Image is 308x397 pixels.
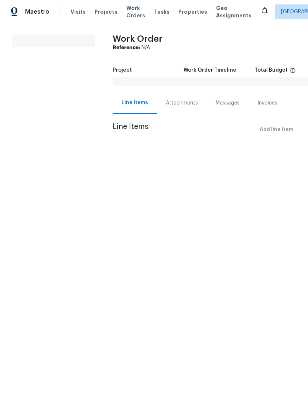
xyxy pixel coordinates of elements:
[166,99,198,107] div: Attachments
[254,68,288,73] h5: Total Budget
[122,99,148,106] div: Line Items
[126,4,145,19] span: Work Orders
[216,99,240,107] div: Messages
[95,8,117,16] span: Projects
[216,4,251,19] span: Geo Assignments
[113,45,140,50] b: Reference:
[257,99,277,107] div: Invoices
[25,8,49,16] span: Maestro
[184,68,236,73] h5: Work Order Timeline
[71,8,86,16] span: Visits
[113,123,257,137] span: Line Items
[290,68,296,77] span: The total cost of line items that have been proposed by Opendoor. This sum includes line items th...
[113,68,132,73] h5: Project
[154,9,170,14] span: Tasks
[113,44,296,51] div: N/A
[178,8,207,16] span: Properties
[113,34,162,43] span: Work Order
